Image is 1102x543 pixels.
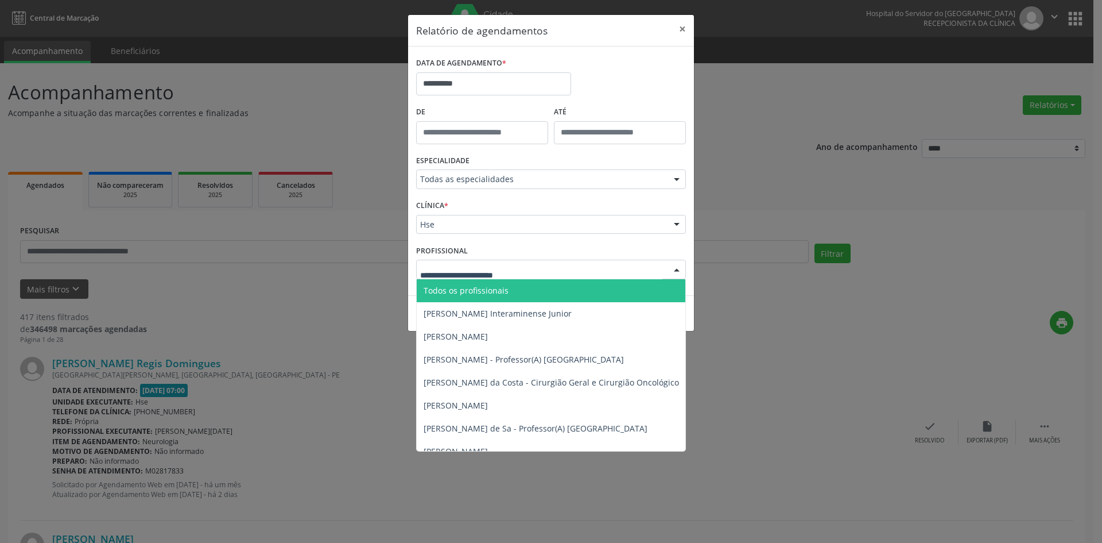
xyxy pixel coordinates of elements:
label: ESPECIALIDADE [416,152,469,170]
span: Todos os profissionais [424,285,509,296]
span: Todas as especialidades [420,174,662,185]
span: Hse [420,219,662,230]
label: DATA DE AGENDAMENTO [416,55,506,72]
span: [PERSON_NAME] Interaminense Junior [424,308,572,319]
span: [PERSON_NAME] - Professor(A) [GEOGRAPHIC_DATA] [424,354,624,365]
label: CLÍNICA [416,197,448,215]
span: [PERSON_NAME] de Sa - Professor(A) [GEOGRAPHIC_DATA] [424,423,647,434]
h5: Relatório de agendamentos [416,23,548,38]
button: Close [671,15,694,43]
label: ATÉ [554,103,686,121]
label: De [416,103,548,121]
span: [PERSON_NAME] [424,331,488,342]
span: [PERSON_NAME] [424,446,488,457]
label: PROFISSIONAL [416,242,468,260]
span: [PERSON_NAME] da Costa - Cirurgião Geral e Cirurgião Oncológico [424,377,679,388]
span: [PERSON_NAME] [424,400,488,411]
